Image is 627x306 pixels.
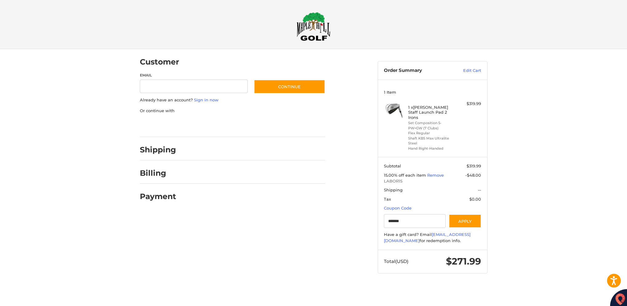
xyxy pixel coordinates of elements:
[297,12,330,41] img: Maple Hill Golf
[384,68,450,74] h3: Order Summary
[194,97,219,102] a: Sign in now
[478,187,481,192] span: --
[408,146,455,151] li: Hand Right-Handed
[140,57,179,67] h2: Customer
[449,214,481,228] button: Apply
[469,197,481,202] span: $0.00
[254,80,325,94] button: Continue
[138,120,184,131] iframe: PayPal-paypal
[140,168,176,178] h2: Billing
[408,120,455,131] li: Set Composition 5-PW+GW (7 Clubs)
[140,73,248,78] label: Email
[190,120,236,131] iframe: PayPal-paylater
[457,101,481,107] div: $319.99
[384,187,403,192] span: Shipping
[384,90,481,95] h3: 1 Item
[384,163,401,168] span: Subtotal
[384,232,471,243] a: [EMAIL_ADDRESS][DOMAIN_NAME]
[384,258,408,264] span: Total (USD)
[140,192,176,201] h2: Payment
[384,206,412,210] a: Coupon Code
[408,136,455,146] li: Shaft KBS Max Ultralite Steel
[465,173,481,178] span: -$48.00
[467,163,481,168] span: $319.99
[450,68,481,74] a: Edit Cart
[384,197,391,202] span: Tax
[408,131,455,136] li: Flex Regular
[140,108,325,114] p: Or continue with
[576,289,627,306] iframe: Google Customer Reviews
[242,120,288,131] iframe: PayPal-venmo
[384,173,427,178] span: 15.00% off each item
[384,178,481,184] span: LABOR15
[446,256,481,267] span: $271.99
[140,97,325,103] p: Already have an account?
[427,173,444,178] a: Remove
[384,232,481,244] div: Have a gift card? Email for redemption info.
[384,214,446,228] input: Gift Certificate or Coupon Code
[140,145,176,155] h2: Shipping
[408,105,455,120] h4: 1 x [PERSON_NAME] Staff Launch Pad 2 Irons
